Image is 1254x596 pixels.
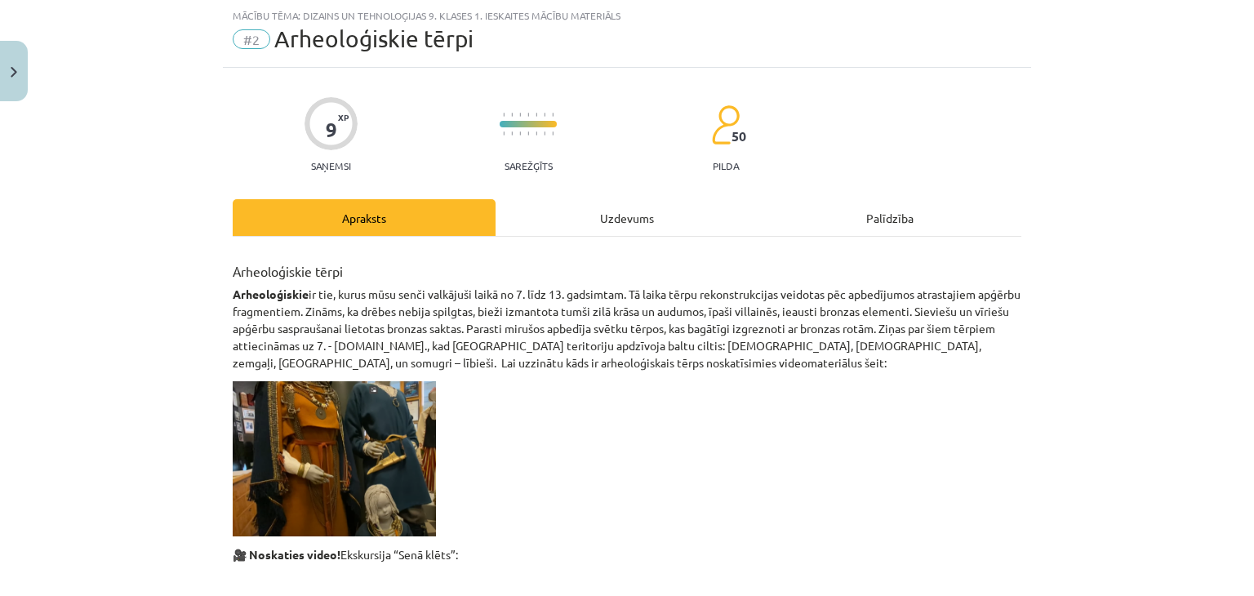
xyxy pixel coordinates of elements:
img: icon-short-line-57e1e144782c952c97e751825c79c345078a6d821885a25fce030b3d8c18986b.svg [544,131,545,136]
span: 50 [731,129,746,144]
strong: Arheoloģiskie [233,287,309,301]
p: Ekskursija “Senā klēts”: [233,546,1021,563]
img: icon-short-line-57e1e144782c952c97e751825c79c345078a6d821885a25fce030b3d8c18986b.svg [503,113,505,117]
img: icon-short-line-57e1e144782c952c97e751825c79c345078a6d821885a25fce030b3d8c18986b.svg [511,131,513,136]
img: AD_4nXdAQRsjhWE-dPuPjv4yQoKCxIqRQbKoHHK4E47QOximMGLeGpi_NuB453g0M7HCy5h1Qd2Lv8HSXS30xECO4XocjjhvZ... [233,381,436,536]
span: #2 [233,29,270,49]
div: Palīdzība [758,199,1021,236]
div: 9 [326,118,337,141]
div: Mācību tēma: Dizains un tehnoloģijas 9. klases 1. ieskaites mācību materiāls [233,10,1021,21]
p: ir tie, kurus mūsu senči valkājuši laikā no 7. līdz 13. gadsimtam. Tā laika tērpu rekonstrukcijas... [233,286,1021,371]
img: students-c634bb4e5e11cddfef0936a35e636f08e4e9abd3cc4e673bd6f9a4125e45ecb1.svg [711,105,740,145]
h3: Arheoloģiskie tērpi [233,251,1021,281]
div: Apraksts [233,199,496,236]
img: icon-close-lesson-0947bae3869378f0d4975bcd49f059093ad1ed9edebbc8119c70593378902aed.svg [11,67,17,78]
img: icon-short-line-57e1e144782c952c97e751825c79c345078a6d821885a25fce030b3d8c18986b.svg [511,113,513,117]
img: icon-short-line-57e1e144782c952c97e751825c79c345078a6d821885a25fce030b3d8c18986b.svg [544,113,545,117]
img: icon-short-line-57e1e144782c952c97e751825c79c345078a6d821885a25fce030b3d8c18986b.svg [527,113,529,117]
img: icon-short-line-57e1e144782c952c97e751825c79c345078a6d821885a25fce030b3d8c18986b.svg [552,113,554,117]
img: icon-short-line-57e1e144782c952c97e751825c79c345078a6d821885a25fce030b3d8c18986b.svg [536,131,537,136]
img: icon-short-line-57e1e144782c952c97e751825c79c345078a6d821885a25fce030b3d8c18986b.svg [536,113,537,117]
img: icon-short-line-57e1e144782c952c97e751825c79c345078a6d821885a25fce030b3d8c18986b.svg [503,131,505,136]
span: Arheoloģiskie tērpi [274,25,474,52]
strong: 🎥 Noskaties video! [233,547,340,562]
img: icon-short-line-57e1e144782c952c97e751825c79c345078a6d821885a25fce030b3d8c18986b.svg [527,131,529,136]
img: icon-short-line-57e1e144782c952c97e751825c79c345078a6d821885a25fce030b3d8c18986b.svg [519,131,521,136]
div: Uzdevums [496,199,758,236]
img: icon-short-line-57e1e144782c952c97e751825c79c345078a6d821885a25fce030b3d8c18986b.svg [519,113,521,117]
p: pilda [713,160,739,171]
span: XP [338,113,349,122]
p: Saņemsi [305,160,358,171]
p: Sarežģīts [505,160,553,171]
img: icon-short-line-57e1e144782c952c97e751825c79c345078a6d821885a25fce030b3d8c18986b.svg [552,131,554,136]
